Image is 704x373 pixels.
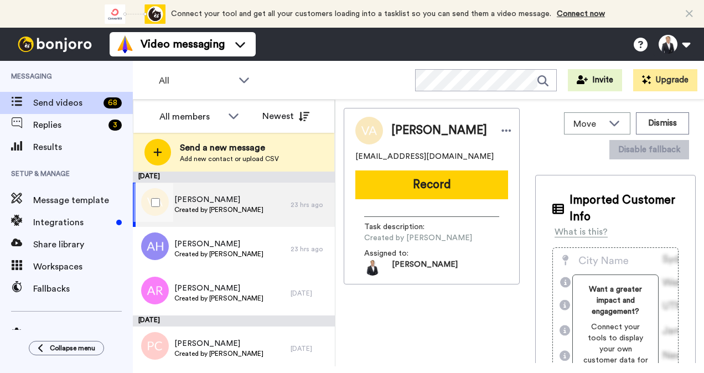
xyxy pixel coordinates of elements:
[141,277,169,304] img: ar.png
[582,284,649,317] span: Want a greater impact and engagement?
[50,344,95,353] span: Collapse menu
[557,10,605,18] a: Connect now
[159,110,222,123] div: All members
[174,205,263,214] span: Created by [PERSON_NAME]
[141,332,169,360] img: pc.png
[555,225,608,239] div: What is this?
[174,194,263,205] span: [PERSON_NAME]
[364,221,442,232] span: Task description :
[573,117,603,131] span: Move
[180,154,279,163] span: Add new contact or upload CSV
[392,259,458,276] span: [PERSON_NAME]
[133,315,335,327] div: [DATE]
[568,69,622,91] button: Invite
[116,35,134,53] img: vm-color.svg
[13,37,96,52] img: bj-logo-header-white.svg
[159,74,233,87] span: All
[364,248,442,259] span: Assigned to:
[103,97,122,108] div: 68
[180,141,279,154] span: Send a new message
[609,140,689,159] button: Disable fallback
[105,4,165,24] div: animation
[174,283,263,294] span: [PERSON_NAME]
[355,151,494,162] span: [EMAIL_ADDRESS][DOMAIN_NAME]
[33,327,133,340] span: Settings
[391,122,487,139] span: [PERSON_NAME]
[108,120,122,131] div: 3
[33,141,133,154] span: Results
[133,172,335,183] div: [DATE]
[633,69,697,91] button: Upgrade
[33,282,133,296] span: Fallbacks
[355,170,508,199] button: Record
[33,260,133,273] span: Workspaces
[171,10,551,18] span: Connect your tool and get all your customers loading into a tasklist so you can send them a video...
[291,344,329,353] div: [DATE]
[364,232,472,244] span: Created by [PERSON_NAME]
[141,37,225,52] span: Video messaging
[570,192,679,225] span: Imported Customer Info
[33,238,133,251] span: Share library
[291,245,329,253] div: 23 hrs ago
[33,216,112,229] span: Integrations
[29,341,104,355] button: Collapse menu
[291,289,329,298] div: [DATE]
[174,349,263,358] span: Created by [PERSON_NAME]
[355,117,383,144] img: Image of Victoria Andrews
[174,294,263,303] span: Created by [PERSON_NAME]
[174,250,263,258] span: Created by [PERSON_NAME]
[33,96,99,110] span: Send videos
[364,259,381,276] img: f4af4724-1214-46a7-96b4-29701cc2475b-1727330784.jpg
[33,194,133,207] span: Message template
[174,239,263,250] span: [PERSON_NAME]
[33,118,104,132] span: Replies
[636,112,689,134] button: Dismiss
[254,105,318,127] button: Newest
[174,338,263,349] span: [PERSON_NAME]
[291,200,329,209] div: 23 hrs ago
[141,232,169,260] img: ah.png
